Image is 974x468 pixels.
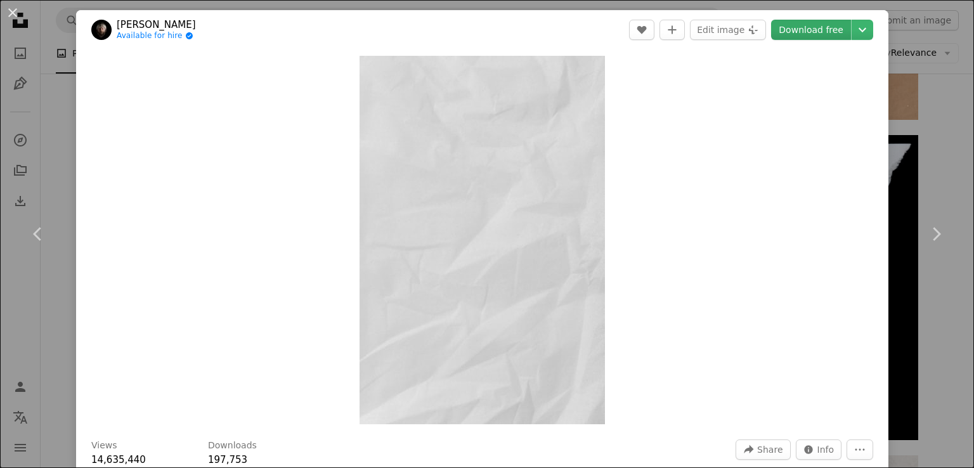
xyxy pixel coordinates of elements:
[817,440,834,459] span: Info
[629,20,654,40] button: Like
[757,440,782,459] span: Share
[796,439,842,460] button: Stats about this image
[852,20,873,40] button: Choose download size
[208,439,257,452] h3: Downloads
[690,20,766,40] button: Edit image
[659,20,685,40] button: Add to Collection
[117,31,196,41] a: Available for hire
[771,20,851,40] a: Download free
[898,173,974,295] a: Next
[847,439,873,460] button: More Actions
[91,20,112,40] img: Go to Marjan Blan's profile
[208,454,247,465] span: 197,753
[91,454,146,465] span: 14,635,440
[117,18,196,31] a: [PERSON_NAME]
[360,56,605,424] img: white textile on brown wooden table
[360,56,605,424] button: Zoom in on this image
[736,439,790,460] button: Share this image
[91,439,117,452] h3: Views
